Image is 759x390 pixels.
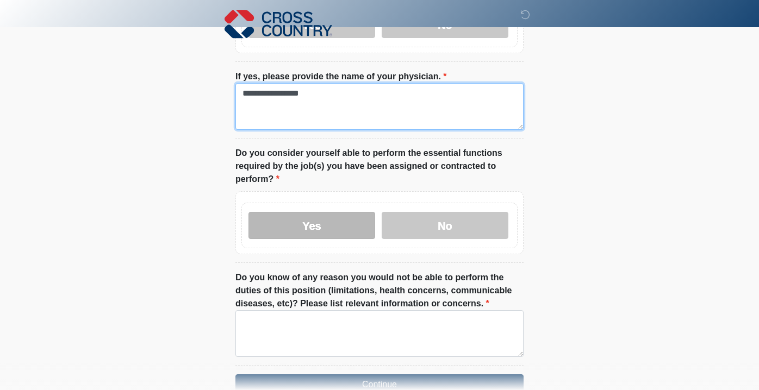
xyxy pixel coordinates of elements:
label: Do you consider yourself able to perform the essential functions required by the job(s) you have ... [235,147,524,186]
label: Yes [248,212,375,239]
label: If yes, please provide the name of your physician. [235,70,447,83]
img: Cross Country Logo [225,8,332,40]
label: No [382,212,508,239]
label: Do you know of any reason you would not be able to perform the duties of this position (limitatio... [235,271,524,310]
